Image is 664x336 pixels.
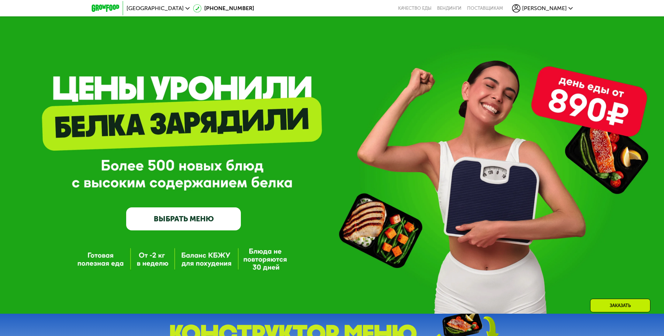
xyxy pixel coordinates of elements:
[590,299,650,312] div: Заказать
[437,6,461,11] a: Вендинги
[193,4,254,13] a: [PHONE_NUMBER]
[522,6,567,11] span: [PERSON_NAME]
[127,6,184,11] span: [GEOGRAPHIC_DATA]
[467,6,503,11] div: поставщикам
[398,6,432,11] a: Качество еды
[126,207,241,230] a: ВЫБРАТЬ МЕНЮ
